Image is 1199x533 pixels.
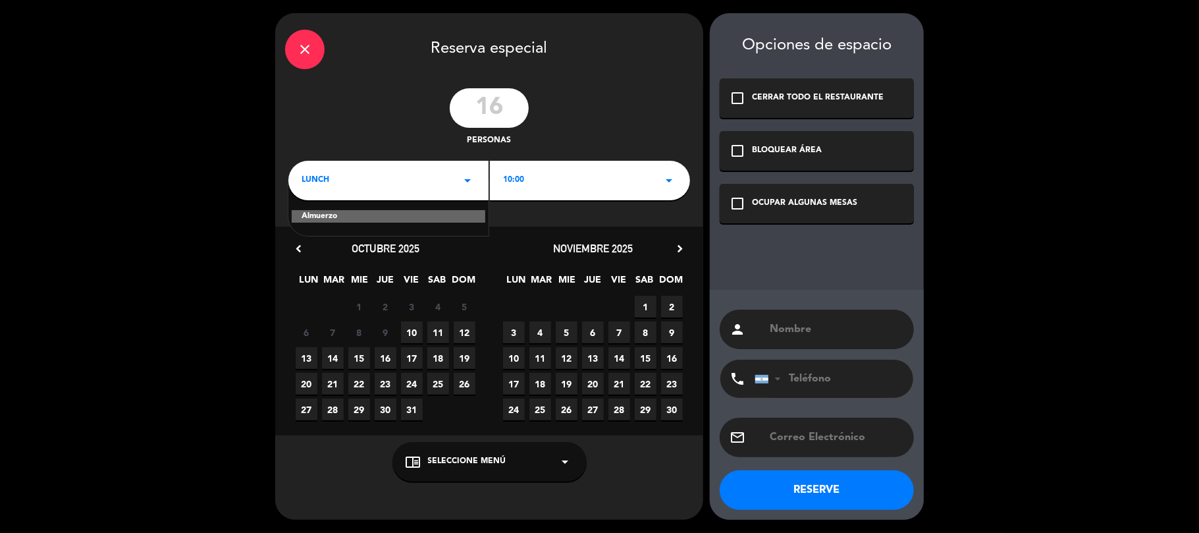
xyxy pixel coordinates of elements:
input: Correo Electrónico [768,428,904,447]
span: SAB [426,272,448,294]
span: 3 [401,296,423,318]
input: Teléfono [755,360,899,398]
span: VIE [400,272,422,294]
i: check_box_outline_blank [730,90,745,106]
span: 2 [661,296,683,318]
span: 20 [582,373,604,395]
div: Almuerzo [292,210,485,223]
span: MIE [349,272,371,294]
span: 11 [427,322,449,343]
div: CERRAR TODO EL RESTAURANTE [752,92,884,105]
button: RESERVE [720,470,914,510]
span: MIE [556,272,578,294]
span: 21 [608,373,630,395]
span: 15 [348,347,370,369]
span: 27 [582,399,604,420]
i: email [730,430,745,445]
span: 27 [296,399,317,420]
span: 17 [401,347,423,369]
i: chevron_left [292,242,306,256]
i: arrow_drop_down [558,454,573,470]
span: 14 [322,347,344,369]
span: 16 [661,347,683,369]
span: 10:00 [503,174,524,187]
i: check_box_outline_blank [730,196,745,211]
span: 4 [529,322,551,343]
span: 1 [635,296,656,318]
span: 22 [635,373,656,395]
span: 2 [375,296,396,318]
i: arrow_drop_down [661,173,677,188]
input: Nombre [768,320,904,339]
i: phone [730,371,745,387]
span: 8 [348,322,370,343]
i: chevron_right [673,242,687,256]
span: 11 [529,347,551,369]
span: 30 [375,399,396,420]
span: 22 [348,373,370,395]
span: 9 [375,322,396,343]
i: check_box_outline_blank [730,143,745,159]
span: JUE [375,272,396,294]
span: 7 [608,322,630,343]
div: OCUPAR ALGUNAS MESAS [752,197,857,210]
span: 20 [296,373,317,395]
span: personas [467,134,512,148]
span: 26 [454,373,475,395]
span: 12 [556,347,577,369]
span: SAB [633,272,655,294]
span: LUN [298,272,319,294]
span: 14 [608,347,630,369]
span: 6 [296,322,317,343]
div: Argentina: +54 [755,360,786,397]
span: 12 [454,322,475,343]
span: 5 [454,296,475,318]
span: 18 [529,373,551,395]
span: 4 [427,296,449,318]
span: 17 [503,373,525,395]
span: 25 [427,373,449,395]
span: 28 [608,399,630,420]
span: noviembre 2025 [553,242,633,255]
span: DOM [659,272,681,294]
span: 28 [322,399,344,420]
span: 23 [375,373,396,395]
span: LUN [505,272,527,294]
span: 19 [454,347,475,369]
span: 24 [503,399,525,420]
span: 25 [529,399,551,420]
span: 10 [503,347,525,369]
i: close [297,42,313,57]
span: MAR [323,272,345,294]
i: person [730,322,745,337]
span: 3 [503,322,525,343]
span: 26 [556,399,577,420]
i: arrow_drop_down [460,173,475,188]
span: octubre 2025 [352,242,419,255]
span: 1 [348,296,370,318]
span: 21 [322,373,344,395]
span: 7 [322,322,344,343]
span: DOM [452,272,473,294]
span: 13 [296,347,317,369]
span: 24 [401,373,423,395]
span: MAR [531,272,552,294]
span: 8 [635,322,656,343]
span: 18 [427,347,449,369]
span: 31 [401,399,423,420]
span: 29 [635,399,656,420]
span: 5 [556,322,577,343]
span: Seleccione Menú [428,455,506,468]
input: 0 [450,88,529,128]
div: BLOQUEAR ÁREA [752,144,822,157]
span: JUE [582,272,604,294]
span: 10 [401,322,423,343]
div: Reserva especial [275,13,703,82]
div: Opciones de espacio [720,36,914,55]
span: 30 [661,399,683,420]
span: VIE [608,272,629,294]
span: 23 [661,373,683,395]
span: LUNCH [302,174,329,187]
span: 6 [582,322,604,343]
span: 15 [635,347,656,369]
